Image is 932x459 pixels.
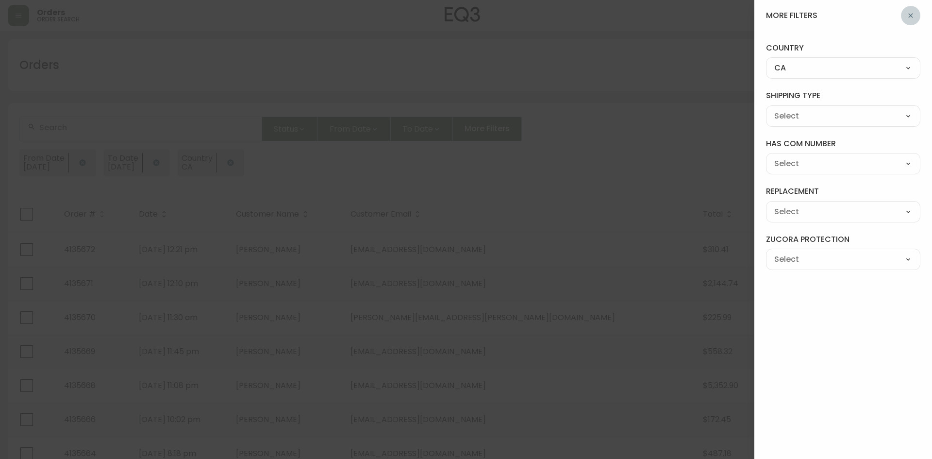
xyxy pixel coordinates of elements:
label: country [766,43,920,53]
label: shipping type [766,90,920,101]
h4: more filters [766,10,817,21]
label: has com number [766,138,920,149]
label: zucora protection [766,234,920,245]
label: replacement [766,186,920,197]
